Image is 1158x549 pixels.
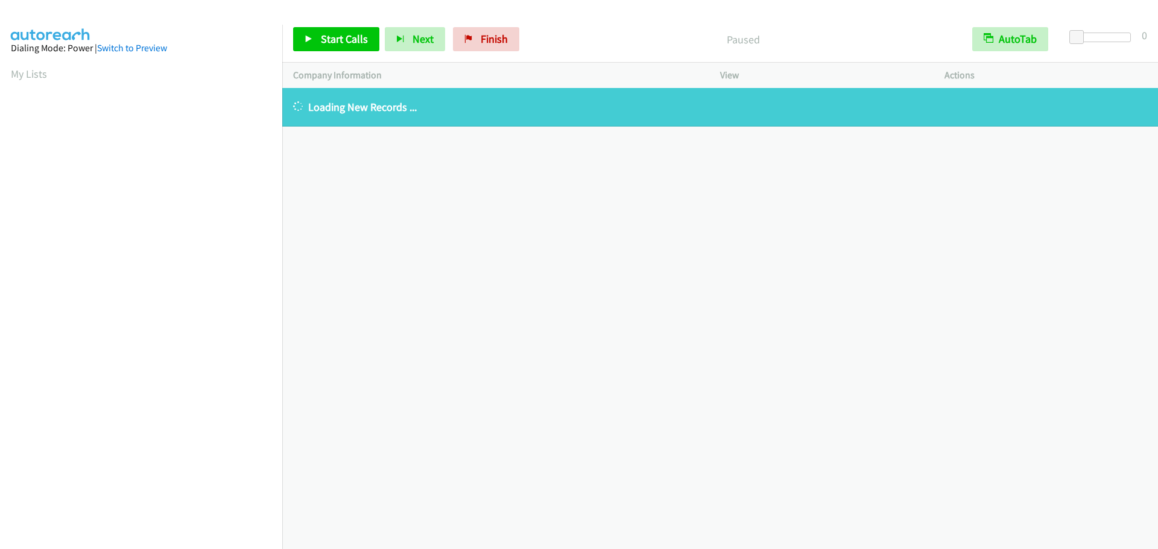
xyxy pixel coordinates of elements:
p: View [720,68,923,83]
button: Next [385,27,445,51]
a: My Lists [11,67,47,81]
p: Paused [536,31,951,48]
p: Company Information [293,68,698,83]
button: AutoTab [972,27,1048,51]
a: Start Calls [293,27,379,51]
div: Delay between calls (in seconds) [1075,33,1131,42]
span: Finish [481,32,508,46]
p: Loading New Records ... [293,99,1147,115]
span: Start Calls [321,32,368,46]
p: Actions [944,68,1147,83]
a: Switch to Preview [97,42,167,54]
span: Next [413,32,434,46]
div: 0 [1142,27,1147,43]
a: Finish [453,27,519,51]
div: Dialing Mode: Power | [11,41,271,55]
